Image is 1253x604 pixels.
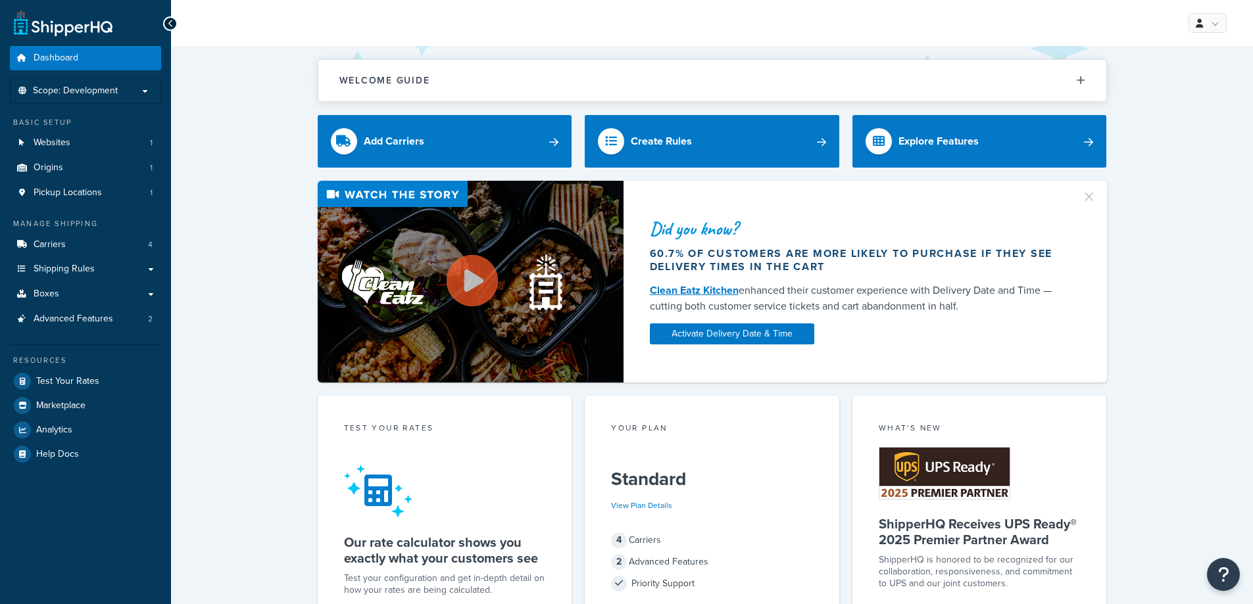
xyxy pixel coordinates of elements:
[10,394,161,417] a: Marketplace
[318,115,572,168] a: Add Carriers
[150,187,153,198] span: 1
[1207,558,1240,591] button: Open Resource Center
[10,282,161,306] a: Boxes
[10,442,161,466] a: Help Docs
[10,117,161,128] div: Basic Setup
[611,422,813,437] div: Your Plan
[611,499,672,511] a: View Plan Details
[10,218,161,229] div: Manage Shipping
[10,156,161,180] li: Origins
[150,137,153,149] span: 1
[611,531,813,549] div: Carriers
[34,289,59,300] span: Boxes
[344,572,546,596] div: Test your configuration and get in-depth detail on how your rates are being calculated.
[344,422,546,437] div: Test your rates
[650,247,1066,273] div: 60.7% of customers are more likely to purchase if they see delivery times in the cart
[36,376,99,387] span: Test Your Rates
[34,239,66,250] span: Carriers
[364,132,424,151] div: Add Carriers
[879,422,1081,437] div: What's New
[10,46,161,70] a: Dashboard
[611,469,813,490] h5: Standard
[611,574,813,593] div: Priority Support
[10,131,161,155] a: Websites1
[879,516,1081,547] h5: ShipperHQ Receives UPS Ready® 2025 Premier Partner Award
[10,369,161,393] a: Test Your Rates
[650,323,814,344] a: Activate Delivery Date & Time
[10,131,161,155] li: Websites
[36,449,79,460] span: Help Docs
[10,233,161,257] a: Carriers4
[10,355,161,366] div: Resources
[150,162,153,174] span: 1
[585,115,839,168] a: Create Rules
[34,53,78,64] span: Dashboard
[10,307,161,331] li: Advanced Features
[34,264,95,275] span: Shipping Rules
[318,60,1106,101] button: Welcome Guide
[611,553,813,571] div: Advanced Features
[10,156,161,180] a: Origins1
[10,418,161,442] a: Analytics
[650,220,1066,238] div: Did you know?
[34,187,102,198] span: Pickup Locations
[879,554,1081,590] p: ShipperHQ is honored to be recognized for our collaboration, responsiveness, and commitment to UP...
[10,181,161,205] li: Pickup Locations
[34,137,70,149] span: Websites
[148,239,153,250] span: 4
[10,257,161,281] a: Shipping Rules
[631,132,692,151] div: Create Rules
[36,425,72,436] span: Analytics
[148,314,153,325] span: 2
[611,554,627,570] span: 2
[318,181,624,383] img: Video thumbnail
[33,85,118,97] span: Scope: Development
[34,162,63,174] span: Origins
[10,307,161,331] a: Advanced Features2
[10,181,161,205] a: Pickup Locations1
[339,76,430,85] h2: Welcome Guide
[10,233,161,257] li: Carriers
[898,132,979,151] div: Explore Features
[650,283,739,298] a: Clean Eatz Kitchen
[344,534,546,566] h5: Our rate calculator shows you exactly what your customers see
[650,283,1066,314] div: enhanced their customer experience with Delivery Date and Time — cutting both customer service ti...
[611,532,627,548] span: 4
[852,115,1107,168] a: Explore Features
[34,314,113,325] span: Advanced Features
[36,400,86,411] span: Marketplace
